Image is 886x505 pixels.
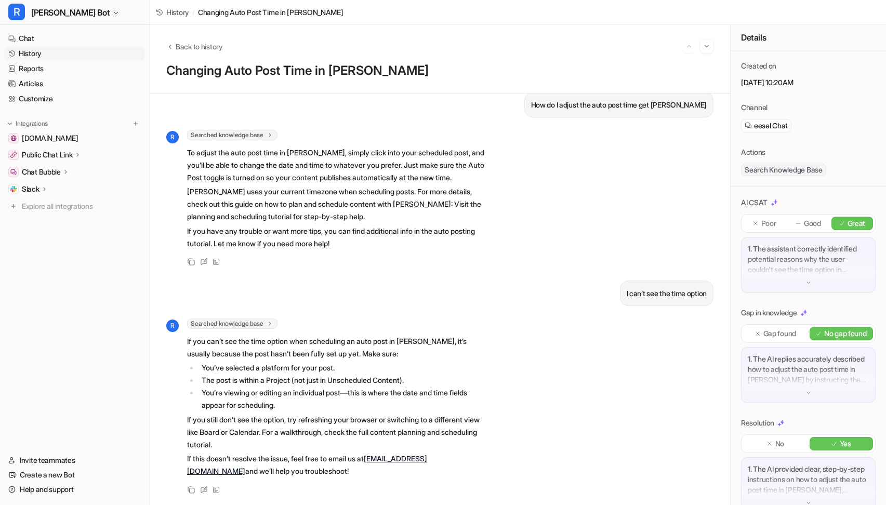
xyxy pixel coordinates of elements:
span: R [166,131,179,143]
li: The post is within a Project (not just in Unscheduled Content). [199,374,491,387]
span: [PERSON_NAME] Bot [31,5,110,20]
button: Back to history [166,41,223,52]
p: Public Chat Link [22,150,73,160]
h1: Changing Auto Post Time in [PERSON_NAME] [166,63,713,78]
img: Public Chat Link [10,152,17,158]
p: No gap found [824,328,867,339]
button: Integrations [4,118,51,129]
p: I can’t see the time option [627,287,707,300]
p: Yes [840,438,851,449]
p: Integrations [16,119,48,128]
span: Searched knowledge base [187,130,277,140]
a: Explore all integrations [4,199,145,214]
span: Search Knowledge Base [741,164,826,176]
span: [DOMAIN_NAME] [22,133,78,143]
img: menu_add.svg [132,120,139,127]
p: 1. The assistant correctly identified potential reasons why the user couldn't see the time option... [748,244,869,275]
a: Create a new Bot [4,468,145,482]
p: If you have any trouble or want more tips, you can find additional info in the auto posting tutor... [187,225,491,250]
li: You’ve selected a platform for your post. [199,362,491,374]
span: R [8,4,25,20]
p: How do I adjust the auto post time get [PERSON_NAME] [531,99,707,111]
p: [PERSON_NAME] uses your current timezone when scheduling posts. For more details, check out this ... [187,185,491,223]
a: getrella.com[DOMAIN_NAME] [4,131,145,145]
span: History [166,7,189,18]
span: Changing Auto Post Time in [PERSON_NAME] [198,7,343,18]
a: Help and support [4,482,145,497]
a: Articles [4,76,145,91]
img: Next session [703,42,710,51]
p: AI CSAT [741,197,768,208]
a: Customize [4,91,145,106]
p: If this doesn’t resolve the issue, feel free to email us at and we’ll help you troubleshoot! [187,453,491,477]
p: If you still don’t see the option, try refreshing your browser or switching to a different view l... [187,414,491,451]
img: eeselChat [745,122,752,129]
a: Invite teammates [4,453,145,468]
p: Chat Bubble [22,167,61,177]
p: Slack [22,184,39,194]
a: Chat [4,31,145,46]
p: Gap found [763,328,796,339]
p: 1. The AI replies accurately described how to adjust the auto post time in [PERSON_NAME] by instr... [748,354,869,385]
p: Channel [741,102,768,113]
p: Good [804,218,821,229]
p: If you can’t see the time option when scheduling an auto post in [PERSON_NAME], it’s usually beca... [187,335,491,360]
p: Created on [741,61,776,71]
img: Slack [10,186,17,192]
button: Go to previous session [682,39,696,53]
p: To adjust the auto post time in [PERSON_NAME], simply click into your scheduled post, and you’ll ... [187,147,491,184]
img: getrella.com [10,135,17,141]
span: eesel Chat [754,121,788,131]
button: Go to next session [700,39,713,53]
img: down-arrow [805,279,812,286]
a: History [156,7,189,18]
a: History [4,46,145,61]
span: R [166,320,179,332]
span: / [192,7,195,18]
img: Previous session [685,42,693,51]
p: Resolution [741,418,774,428]
p: No [775,438,784,449]
p: Poor [761,218,776,229]
a: Reports [4,61,145,76]
img: down-arrow [805,389,812,396]
p: [DATE] 10:20AM [741,77,876,88]
span: Searched knowledge base [187,318,277,329]
img: Chat Bubble [10,169,17,175]
p: 1. The AI provided clear, step-by-step instructions on how to adjust the auto post time in [PERSO... [748,464,869,495]
span: Back to history [176,41,223,52]
p: Great [848,218,866,229]
div: Details [731,25,886,50]
img: explore all integrations [8,201,19,211]
li: You’re viewing or editing an individual post—this is where the date and time fields appear for sc... [199,387,491,411]
img: expand menu [6,120,14,127]
p: Actions [741,147,765,157]
a: eesel Chat [745,121,788,131]
span: Explore all integrations [22,198,141,215]
p: Gap in knowledge [741,308,797,318]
